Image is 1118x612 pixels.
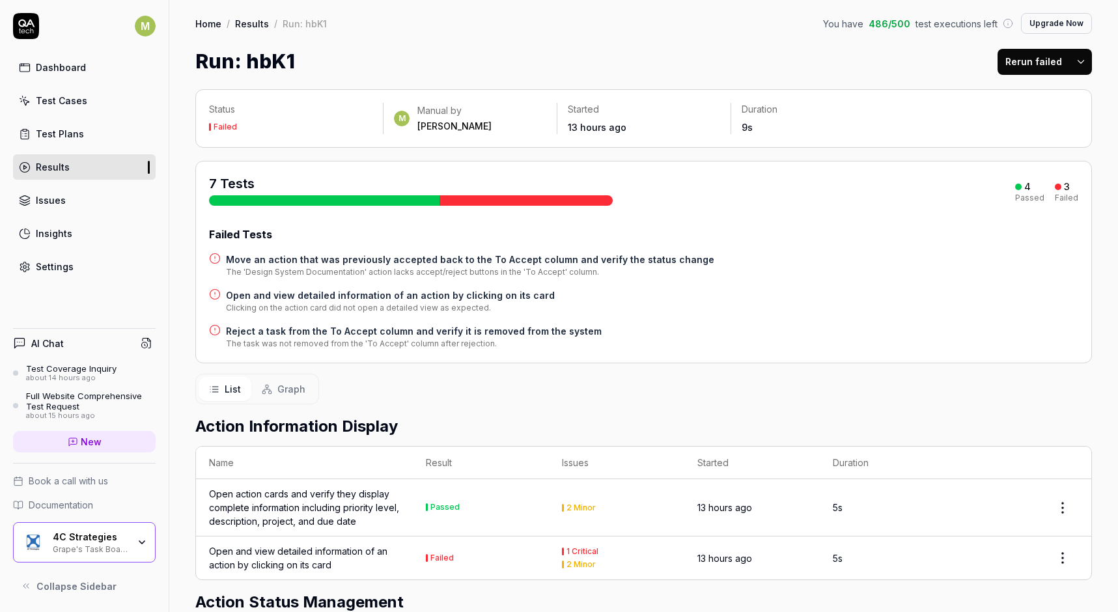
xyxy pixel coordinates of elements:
[426,551,454,565] button: Failed
[36,94,87,107] div: Test Cases
[566,504,596,512] div: 2 Minor
[21,531,45,554] img: 4C Strategies Logo
[195,415,1092,438] h2: Action Information Display
[26,363,117,374] div: Test Coverage Inquiry
[684,447,820,479] th: Started
[209,176,255,191] span: 7 Tests
[251,377,316,401] button: Graph
[869,17,910,31] span: 486 / 500
[209,544,400,572] a: Open and view detailed information of an action by clicking on its card
[742,103,894,116] p: Duration
[915,17,998,31] span: test executions left
[36,160,70,174] div: Results
[36,193,66,207] div: Issues
[36,579,117,593] span: Collapse Sidebar
[430,554,454,562] div: Failed
[135,16,156,36] span: M
[13,55,156,80] a: Dashboard
[226,338,602,350] div: The task was not removed from the 'To Accept' column after rejection.
[13,498,156,512] a: Documentation
[13,121,156,146] a: Test Plans
[1064,181,1070,193] div: 3
[417,120,492,133] div: [PERSON_NAME]
[568,103,720,116] p: Started
[13,522,156,563] button: 4C Strategies Logo4C StrategiesGrape's Task Board Hack
[29,474,108,488] span: Book a call with us
[417,104,492,117] div: Manual by
[13,254,156,279] a: Settings
[225,382,241,396] span: List
[226,253,714,266] a: Move an action that was previously accepted back to the To Accept column and verify the status ch...
[998,49,1070,75] button: Rerun failed
[13,154,156,180] a: Results
[135,13,156,39] button: M
[833,502,843,513] time: 5s
[13,431,156,452] a: New
[13,474,156,488] a: Book a call with us
[13,88,156,113] a: Test Cases
[36,227,72,240] div: Insights
[209,103,372,116] p: Status
[214,123,237,131] div: Failed
[568,122,626,133] time: 13 hours ago
[1021,13,1092,34] button: Upgrade Now
[413,447,548,479] th: Result
[226,266,714,278] div: The 'Design System Documentation' action lacks accept/reject buttons in the 'To Accept' column.
[274,17,277,30] div: /
[36,260,74,273] div: Settings
[36,61,86,74] div: Dashboard
[566,561,596,568] div: 2 Minor
[26,411,156,421] div: about 15 hours ago
[833,553,843,564] time: 5s
[53,543,128,553] div: Grape's Task Board Hack
[742,122,753,133] time: 9s
[81,435,102,449] span: New
[209,227,1078,242] div: Failed Tests
[13,188,156,213] a: Issues
[226,324,602,338] a: Reject a task from the To Accept column and verify it is removed from the system
[29,498,93,512] span: Documentation
[196,447,413,479] th: Name
[697,502,752,513] time: 13 hours ago
[195,17,221,30] a: Home
[277,382,305,396] span: Graph
[227,17,230,30] div: /
[209,487,400,528] a: Open action cards and verify they display complete information including priority level, descript...
[430,503,460,511] div: Passed
[13,391,156,421] a: Full Website Comprehensive Test Requestabout 15 hours ago
[26,391,156,412] div: Full Website Comprehensive Test Request
[13,221,156,246] a: Insights
[394,111,410,126] span: M
[226,288,555,302] a: Open and view detailed information of an action by clicking on its card
[226,302,555,314] div: Clicking on the action card did not open a detailed view as expected.
[697,553,752,564] time: 13 hours ago
[235,17,269,30] a: Results
[820,447,955,479] th: Duration
[53,531,128,543] div: 4C Strategies
[26,374,117,383] div: about 14 hours ago
[13,573,156,599] button: Collapse Sidebar
[1024,181,1031,193] div: 4
[199,377,251,401] button: List
[1055,194,1078,202] div: Failed
[566,548,598,555] div: 1 Critical
[1015,194,1044,202] div: Passed
[823,17,863,31] span: You have
[13,363,156,383] a: Test Coverage Inquiryabout 14 hours ago
[36,127,84,141] div: Test Plans
[283,17,327,30] div: Run: hbK1
[549,447,684,479] th: Issues
[195,47,295,76] h1: Run: hbK1
[31,337,64,350] h4: AI Chat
